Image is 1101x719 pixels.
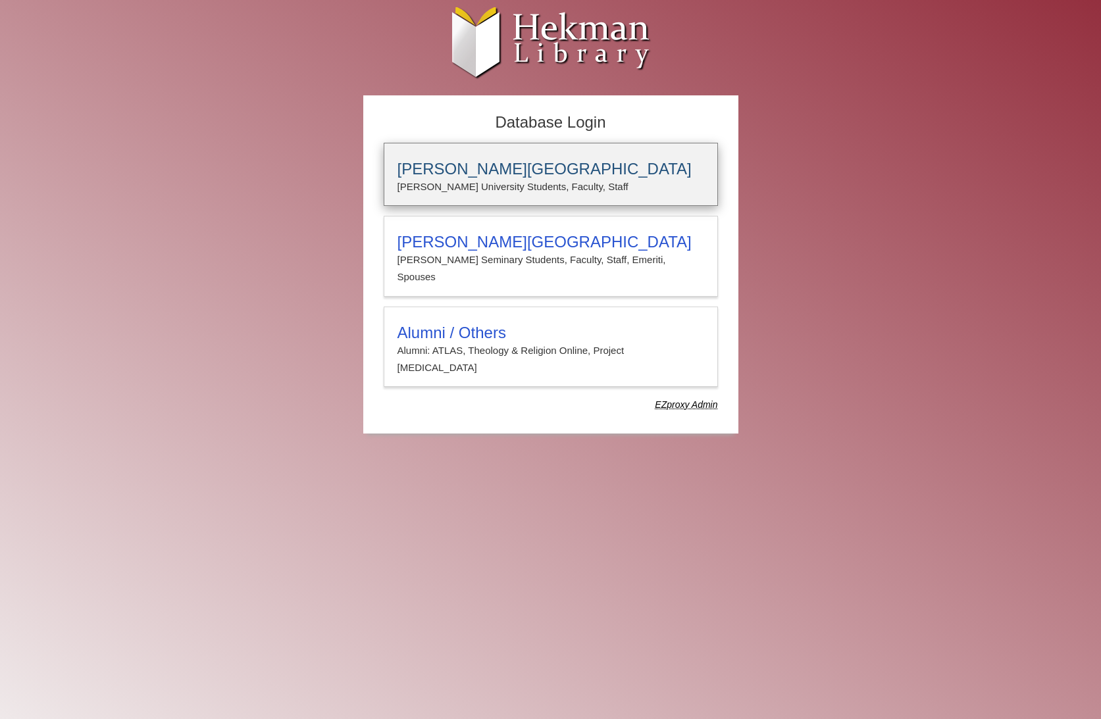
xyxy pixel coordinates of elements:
[377,109,725,136] h2: Database Login
[397,251,704,286] p: [PERSON_NAME] Seminary Students, Faculty, Staff, Emeriti, Spouses
[397,160,704,178] h3: [PERSON_NAME][GEOGRAPHIC_DATA]
[397,342,704,377] p: Alumni: ATLAS, Theology & Religion Online, Project [MEDICAL_DATA]
[397,324,704,342] h3: Alumni / Others
[384,143,718,206] a: [PERSON_NAME][GEOGRAPHIC_DATA][PERSON_NAME] University Students, Faculty, Staff
[384,216,718,297] a: [PERSON_NAME][GEOGRAPHIC_DATA][PERSON_NAME] Seminary Students, Faculty, Staff, Emeriti, Spouses
[397,178,704,195] p: [PERSON_NAME] University Students, Faculty, Staff
[655,399,717,410] dfn: Use Alumni login
[397,324,704,377] summary: Alumni / OthersAlumni: ATLAS, Theology & Religion Online, Project [MEDICAL_DATA]
[397,233,704,251] h3: [PERSON_NAME][GEOGRAPHIC_DATA]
